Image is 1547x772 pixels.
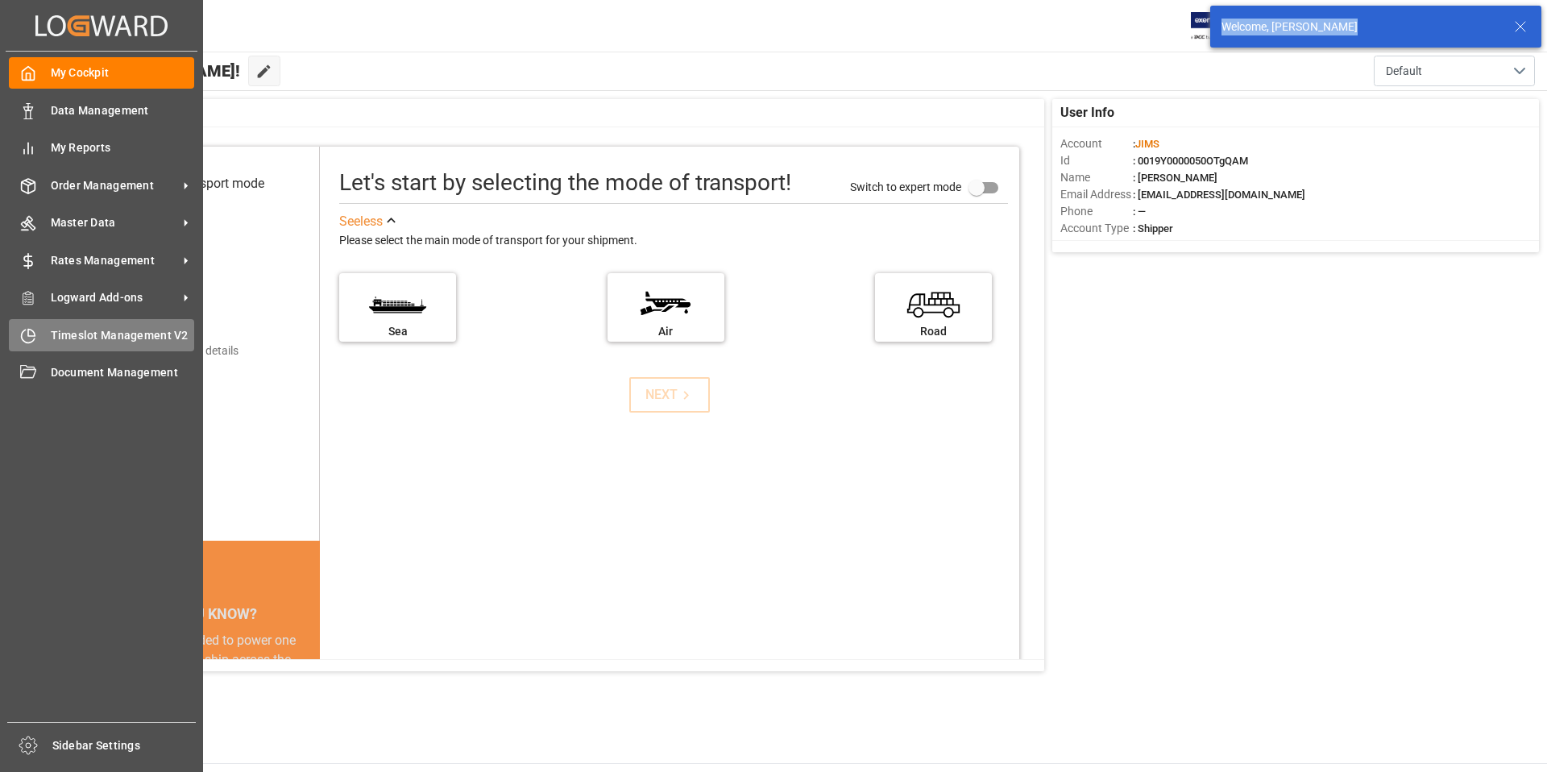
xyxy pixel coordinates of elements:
[1060,186,1133,203] span: Email Address
[339,231,1008,251] div: Please select the main mode of transport for your shipment.
[1191,12,1246,40] img: Exertis%20JAM%20-%20Email%20Logo.jpg_1722504956.jpg
[9,94,194,126] a: Data Management
[1060,169,1133,186] span: Name
[1060,152,1133,169] span: Id
[1135,138,1159,150] span: JIMS
[1133,138,1159,150] span: :
[51,364,195,381] span: Document Management
[339,166,791,200] div: Let's start by selecting the mode of transport!
[51,64,195,81] span: My Cockpit
[51,214,178,231] span: Master Data
[1386,63,1422,80] span: Default
[645,385,695,405] div: NEXT
[339,212,383,231] div: See less
[1133,172,1217,184] span: : [PERSON_NAME]
[67,56,240,86] span: Hello [PERSON_NAME]!
[1133,222,1173,235] span: : Shipper
[616,323,716,340] div: Air
[9,132,194,164] a: My Reports
[297,631,320,766] button: next slide / item
[1133,189,1305,201] span: : [EMAIL_ADDRESS][DOMAIN_NAME]
[51,289,178,306] span: Logward Add-ons
[51,139,195,156] span: My Reports
[52,737,197,754] span: Sidebar Settings
[9,57,194,89] a: My Cockpit
[1060,103,1114,122] span: User Info
[883,323,984,340] div: Road
[1060,203,1133,220] span: Phone
[1133,155,1248,167] span: : 0019Y0000050OTgQAM
[9,319,194,351] a: Timeslot Management V2
[106,631,301,747] div: The energy needed to power one large container ship across the ocean in a single day is the same ...
[1133,205,1146,218] span: : —
[850,180,961,193] span: Switch to expert mode
[629,377,710,413] button: NEXT
[347,323,448,340] div: Sea
[1060,135,1133,152] span: Account
[1221,19,1499,35] div: Welcome, [PERSON_NAME]
[51,252,178,269] span: Rates Management
[51,177,178,194] span: Order Management
[51,102,195,119] span: Data Management
[1060,220,1133,237] span: Account Type
[1374,56,1535,86] button: open menu
[87,597,320,631] div: DID YOU KNOW?
[51,327,195,344] span: Timeslot Management V2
